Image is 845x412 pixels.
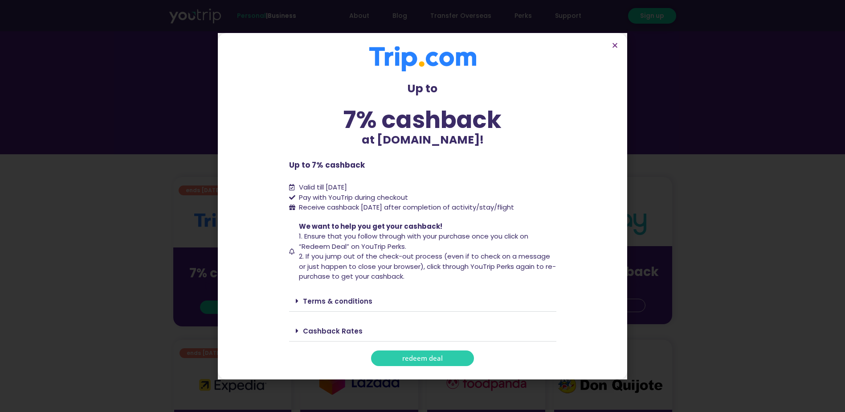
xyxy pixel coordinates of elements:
[289,160,365,170] b: Up to 7% cashback
[299,182,347,192] span: Valid till [DATE]
[299,222,442,231] span: We want to help you get your cashback!
[303,297,372,306] a: Terms & conditions
[299,202,514,212] span: Receive cashback [DATE] after completion of activity/stay/flight
[303,326,363,336] a: Cashback Rates
[299,231,528,251] span: 1. Ensure that you follow through with your purchase once you click on “Redeem Deal” on YouTrip P...
[297,193,408,203] span: Pay with YouTrip during checkout
[289,291,556,312] div: Terms & conditions
[612,42,618,49] a: Close
[289,132,556,148] p: at [DOMAIN_NAME]!
[371,350,474,366] a: redeem deal
[299,251,556,281] span: 2. If you jump out of the check-out process (even if to check on a message or just happen to clos...
[402,355,443,362] span: redeem deal
[289,321,556,342] div: Cashback Rates
[289,80,556,97] p: Up to
[289,108,556,132] div: 7% cashback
